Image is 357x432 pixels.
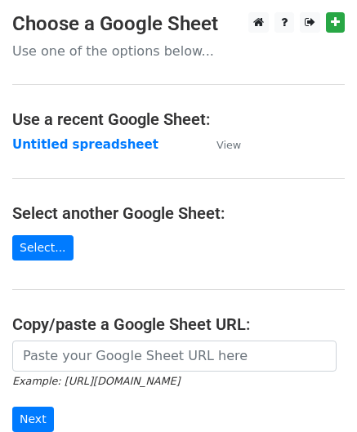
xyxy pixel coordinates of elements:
h4: Copy/paste a Google Sheet URL: [12,314,345,334]
h4: Use a recent Google Sheet: [12,109,345,129]
a: Untitled spreadsheet [12,137,158,152]
input: Next [12,407,54,432]
h3: Choose a Google Sheet [12,12,345,36]
small: View [216,139,241,151]
a: Select... [12,235,74,261]
h4: Select another Google Sheet: [12,203,345,223]
p: Use one of the options below... [12,42,345,60]
a: View [200,137,241,152]
small: Example: [URL][DOMAIN_NAME] [12,375,180,387]
input: Paste your Google Sheet URL here [12,341,337,372]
